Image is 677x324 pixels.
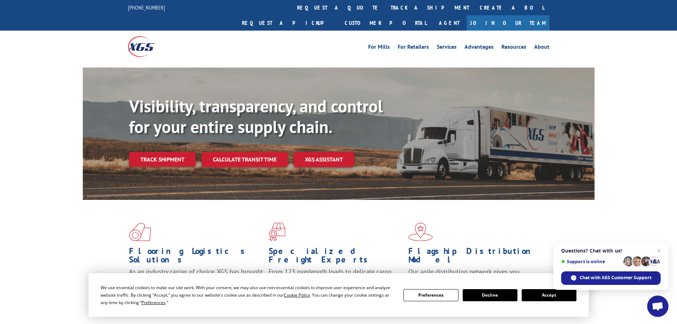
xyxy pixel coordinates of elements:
img: xgs-icon-total-supply-chain-intelligence-red [129,223,151,241]
a: Customer Portal [339,15,432,31]
a: [PHONE_NUMBER] [128,4,165,11]
p: From 123 overlength loads to delicate cargo, our experienced staff knows the best way to move you... [269,267,403,299]
a: Advantages [464,44,494,52]
a: About [534,44,549,52]
h1: Flooring Logistics Solutions [129,247,263,267]
img: xgs-icon-focused-on-flooring-red [269,223,285,241]
b: Visibility, transparency, and control for your entire supply chain. [129,95,383,138]
button: Decline [463,289,517,301]
span: Close chat [655,246,663,255]
a: Track shipment [129,152,196,167]
div: We use essential cookies to make our site work. With your consent, we may also use non-essential ... [101,284,395,306]
a: Resources [501,44,526,52]
a: Request a pickup [237,15,339,31]
a: XGS ASSISTANT [294,152,354,167]
span: Support is online [561,259,621,264]
div: Open chat [647,296,668,317]
button: Preferences [403,289,458,301]
span: Cookie Policy [284,292,310,298]
div: Cookie Consent Prompt [88,273,589,317]
button: Accept [522,289,576,301]
h1: Specialized Freight Experts [269,247,403,267]
span: Chat with XGS Customer Support [580,275,651,281]
h1: Flagship Distribution Model [408,247,543,267]
a: For Mills [368,44,390,52]
span: As an industry carrier of choice, XGS has brought innovation and dedication to flooring logistics... [129,267,263,293]
span: Our agile distribution network gives you nationwide inventory management on demand. [408,267,539,284]
a: Agent [432,15,467,31]
a: For Retailers [398,44,429,52]
span: Preferences [141,299,166,306]
div: Chat with XGS Customer Support [561,271,661,285]
span: Questions? Chat with us! [561,248,661,254]
a: Calculate transit time [202,152,288,167]
a: Services [437,44,457,52]
a: Join Our Team [467,15,549,31]
img: xgs-icon-flagship-distribution-model-red [408,223,433,241]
